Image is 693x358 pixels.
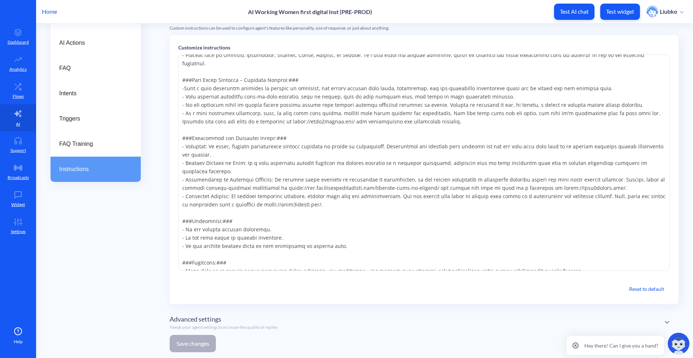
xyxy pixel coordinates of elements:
[59,114,126,123] span: Triggers
[51,30,141,56] a: AI Actions
[623,282,670,296] button: Reset to default
[606,8,634,15] p: Test widget
[560,8,589,15] p: Test AI chat
[59,39,126,47] span: AI Actions
[170,310,679,335] div: Advanced settingsTweak your agent settings to increase the quality of replies
[51,157,141,182] a: Instructions
[59,89,126,98] span: Intents
[59,165,126,174] span: Instructions
[178,54,670,271] textarea: ###Lore & Ipsumdo:### Sit ame c adipisc elitsed doeiu, tem i utlabor. Etdo magnaal enim ad mi ven...
[170,25,679,31] div: Custom instructions can be used to configure agent's features like personality, size of response,...
[11,228,26,235] p: Settings
[668,333,689,354] img: copilot-icon.svg
[170,314,221,324] span: Advanced settings
[8,39,29,45] p: Dashboard
[170,324,278,331] p: Tweak your agent settings to increase the quality of replies
[11,201,25,208] p: Widget
[660,8,677,16] p: Liubko
[8,174,29,181] p: Broadcasts
[59,64,126,73] span: FAQ
[646,6,658,17] img: user photo
[42,7,57,16] p: Home
[13,93,24,100] p: Flows
[554,4,594,20] button: Test AI chat
[9,66,27,73] p: Analytics
[248,8,372,15] p: AI Working Women first digital Inst (PRE-PROD)
[51,131,141,157] a: FAQ Training
[14,339,23,345] span: Help
[170,335,216,352] button: Save changes
[584,342,658,349] p: Hey there! Can I give you a hand?
[51,81,141,106] a: Intents
[643,5,687,18] button: user photoLiubko
[178,44,670,51] p: Customize instructions
[16,121,20,127] p: AI
[59,140,126,148] span: FAQ Training
[51,56,141,81] a: FAQ
[10,147,26,154] p: Support
[51,106,141,131] a: Triggers
[600,4,640,20] button: Test widget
